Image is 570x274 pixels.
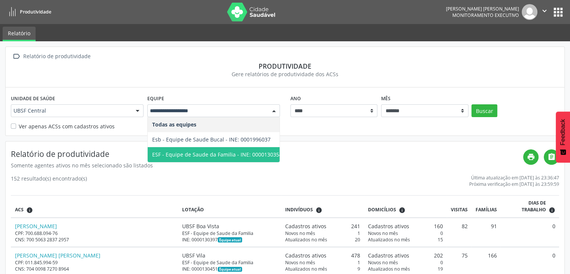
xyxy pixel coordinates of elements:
[537,4,552,20] button: 
[182,236,277,243] div: INE: 0000130397
[527,153,535,161] i: print
[368,222,409,230] span: Cadastros ativos
[20,9,51,15] span: Produtividade
[398,207,405,214] i: <div class="text-left"> <div> <strong>Cadastros ativos:</strong> Cadastros que estão vinculados a...
[285,266,360,272] div: 9
[5,6,51,18] a: Produtividade
[552,6,565,19] button: apps
[15,252,100,259] a: [PERSON_NAME] [PERSON_NAME]
[469,181,559,187] div: Próxima verificação em [DATE] às 23:59:59
[368,259,398,266] span: Novos no mês
[447,218,471,247] td: 82
[218,237,242,242] span: Esta é a equipe atual deste Agente
[285,230,315,236] span: Novos no mês
[368,259,443,266] div: 0
[471,196,501,218] th: Famílias
[560,119,566,145] span: Feedback
[218,267,242,272] span: Esta é a equipe atual deste Agente
[368,236,410,243] span: Atualizados no mês
[285,251,326,259] span: Cadastros ativos
[182,266,277,272] div: INE: 0000130451
[3,27,36,41] a: Relatório
[469,175,559,181] div: Última atualização em [DATE] às 23:36:47
[368,266,443,272] div: 19
[11,51,22,62] i: 
[452,12,519,18] span: Monitoramento Executivo
[446,6,519,12] div: [PERSON_NAME] [PERSON_NAME]
[285,251,360,259] div: 478
[368,266,410,272] span: Atualizados no mês
[152,121,196,128] span: Todas as equipes
[540,7,549,15] i: 
[285,266,327,272] span: Atualizados no mês
[11,62,559,70] div: Produtividade
[471,104,497,117] button: Buscar
[522,4,537,20] img: img
[549,207,555,214] i: Dias em que o(a) ACS fez pelo menos uma visita, ou ficha de cadastro individual ou cadastro domic...
[26,207,33,214] i: ACSs que estiveram vinculados a uma UBS neste período, mesmo sem produtividade.
[285,230,360,236] div: 1
[447,196,471,218] th: Visitas
[152,151,282,158] span: ESF - Equipe de Saude da Familia - INE: 0000130354
[11,175,87,187] div: 152 resultado(s) encontrado(s)
[15,206,24,213] span: ACS
[381,93,390,104] label: Mês
[285,236,327,243] span: Atualizados no mês
[544,149,559,165] a: 
[368,251,409,259] span: Cadastros ativos
[501,218,559,247] td: 0
[285,236,360,243] div: 20
[556,111,570,163] button: Feedback - Mostrar pesquisa
[368,222,443,230] div: 160
[152,136,271,143] span: Esb - Equipe de Saude Bucal - INE: 0001996037
[285,222,326,230] span: Cadastros ativos
[290,93,301,104] label: Ano
[182,222,277,230] div: UBSF Boa Vista
[368,206,396,213] span: Domicílios
[285,259,315,266] span: Novos no mês
[11,161,523,169] div: Somente agentes ativos no mês selecionado são listados
[368,230,443,236] div: 0
[285,259,360,266] div: 1
[15,236,174,243] div: CNS: 700 5063 2837 2957
[22,51,92,62] div: Relatório de produtividade
[368,230,398,236] span: Novos no mês
[11,51,92,62] a:  Relatório de produtividade
[15,259,174,266] div: CPF: 011.845.994-59
[285,222,360,230] div: 241
[182,259,277,266] div: ESF - Equipe de Saude da Familia
[523,149,539,165] a: print
[19,122,115,130] label: Ver apenas ACSs com cadastros ativos
[182,251,277,259] div: UBSF Vila
[15,266,174,272] div: CNS: 704 0098 7270 8964
[182,230,277,236] div: ESF - Equipe de Saude da Familia
[315,207,322,214] i: <div class="text-left"> <div> <strong>Cadastros ativos:</strong> Cadastros que estão vinculados a...
[11,149,523,159] h4: Relatório de produtividade
[15,223,57,230] a: [PERSON_NAME]
[548,153,556,161] i: 
[11,70,559,78] div: Gere relatórios de produtividade dos ACSs
[368,251,443,259] div: 202
[178,196,281,218] th: Lotação
[147,93,164,104] label: Equipe
[504,200,546,214] span: Dias de trabalho
[11,93,55,104] label: Unidade de saúde
[471,218,501,247] td: 91
[13,107,128,114] span: UBSF Central
[285,206,313,213] span: Indivíduos
[368,236,443,243] div: 15
[15,230,174,236] div: CPF: 700.688.094-76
